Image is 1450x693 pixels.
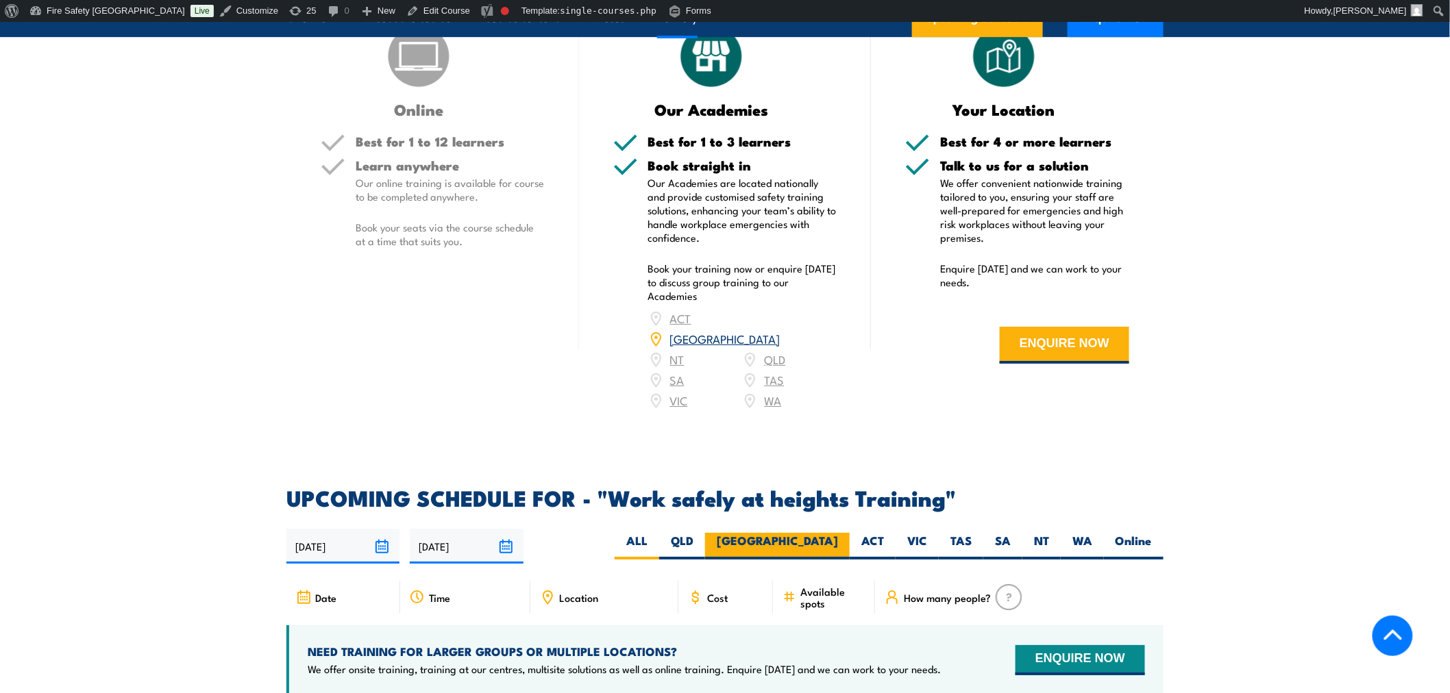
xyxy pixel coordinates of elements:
input: To date [410,529,523,564]
span: Date [315,592,336,603]
label: VIC [896,533,939,559]
button: ENQUIRE NOW [1016,645,1145,675]
h5: Best for 1 to 3 learners [648,135,837,148]
span: Time [429,592,450,603]
span: [PERSON_NAME] [1334,5,1407,16]
input: From date [286,529,400,564]
h3: Your Location [905,101,1102,117]
p: Book your seats via the course schedule at a time that suits you. [356,220,545,248]
h4: NEED TRAINING FOR LARGER GROUPS OR MULTIPLE LOCATIONS? [308,644,941,659]
h2: UPCOMING SCHEDULE FOR - "Work safely at heights Training" [286,488,1164,507]
h5: Best for 1 to 12 learners [356,135,545,148]
label: ACT [850,533,896,559]
p: Book your training now or enquire [DATE] to discuss group training to our Academies [648,262,837,303]
label: QLD [659,533,705,559]
label: ALL [615,533,659,559]
a: Live [191,5,214,17]
p: We offer onsite training, training at our centres, multisite solutions as well as online training... [308,662,941,676]
button: ENQUIRE NOW [1000,327,1129,364]
h5: Book straight in [648,159,837,172]
span: Available spots [800,585,865,609]
h3: Our Academies [613,101,810,117]
label: TAS [939,533,983,559]
h3: Online [321,101,517,117]
label: NT [1022,533,1061,559]
p: Our online training is available for course to be completed anywhere. [356,176,545,203]
p: Our Academies are located nationally and provide customised safety training solutions, enhancing ... [648,176,837,244]
p: We offer convenient nationwide training tailored to you, ensuring your staff are well-prepared fo... [940,176,1129,244]
p: Enquire [DATE] and we can work to your needs. [940,262,1129,289]
span: Location [559,592,598,603]
label: WA [1061,533,1104,559]
h5: Best for 4 or more learners [940,135,1129,148]
h5: Talk to us for a solution [940,159,1129,172]
span: How many people? [904,592,992,603]
span: single-courses.php [560,5,656,16]
label: [GEOGRAPHIC_DATA] [705,533,850,559]
label: SA [983,533,1022,559]
div: Focus keyphrase not set [501,7,509,15]
span: Cost [707,592,728,603]
a: [GEOGRAPHIC_DATA] [670,330,781,346]
h5: Learn anywhere [356,159,545,172]
label: Online [1104,533,1164,559]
